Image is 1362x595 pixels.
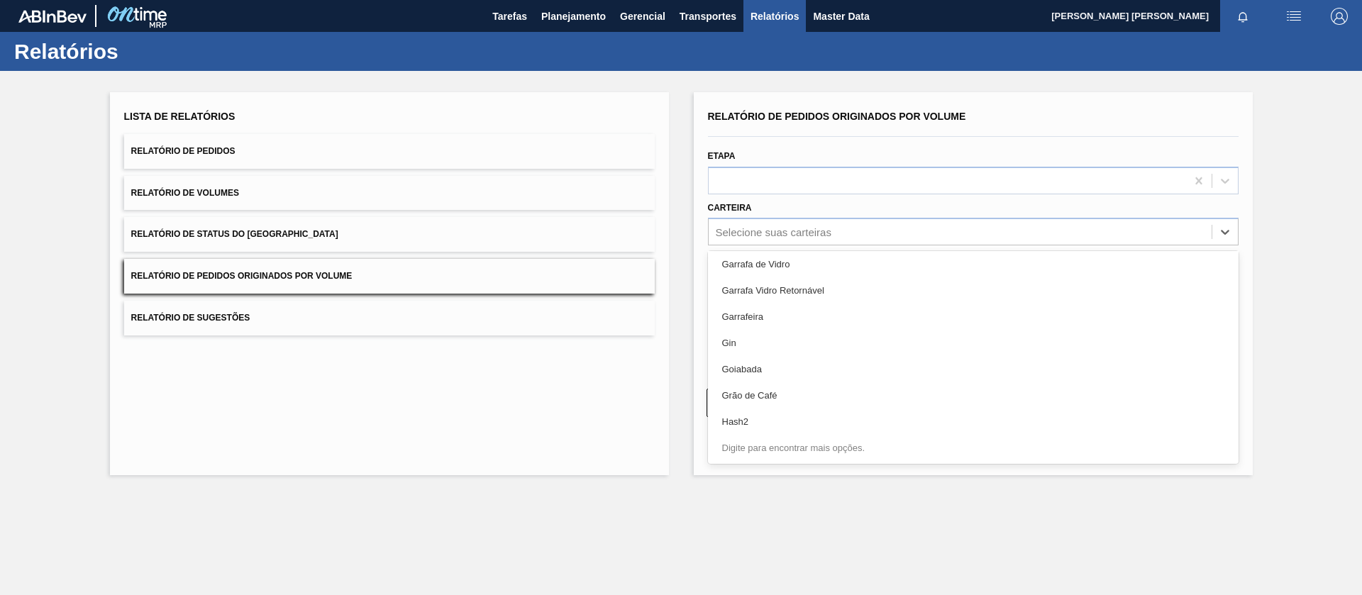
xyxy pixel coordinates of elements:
[14,43,266,60] h1: Relatórios
[1331,8,1348,25] img: Logout
[708,277,1239,304] div: Garrafa Vidro Retornável
[124,259,655,294] button: Relatório de Pedidos Originados por Volume
[124,301,655,335] button: Relatório de Sugestões
[124,134,655,169] button: Relatório de Pedidos
[716,226,831,238] div: Selecione suas carteiras
[131,146,236,156] span: Relatório de Pedidos
[708,304,1239,330] div: Garrafeira
[492,8,527,25] span: Tarefas
[1285,8,1302,25] img: userActions
[124,176,655,211] button: Relatório de Volumes
[708,151,736,161] label: Etapa
[751,8,799,25] span: Relatórios
[708,408,1239,435] div: Hash2
[18,10,87,23] img: TNhmsLtSVTkK8tSr43FrP2fwEKptu5GPRR3wAAAABJRU5ErkJggg==
[131,313,250,323] span: Relatório de Sugestões
[708,251,1239,277] div: Garrafa de Vidro
[680,8,736,25] span: Transportes
[131,188,239,198] span: Relatório de Volumes
[708,111,966,122] span: Relatório de Pedidos Originados por Volume
[708,203,752,213] label: Carteira
[813,8,869,25] span: Master Data
[124,217,655,252] button: Relatório de Status do [GEOGRAPHIC_DATA]
[708,356,1239,382] div: Goiabada
[708,330,1239,356] div: Gin
[124,111,236,122] span: Lista de Relatórios
[708,435,1239,461] div: Digite para encontrar mais opções.
[1220,6,1266,26] button: Notificações
[707,389,966,417] button: Limpar
[620,8,665,25] span: Gerencial
[541,8,606,25] span: Planejamento
[131,229,338,239] span: Relatório de Status do [GEOGRAPHIC_DATA]
[131,271,353,281] span: Relatório de Pedidos Originados por Volume
[708,382,1239,408] div: Grão de Café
